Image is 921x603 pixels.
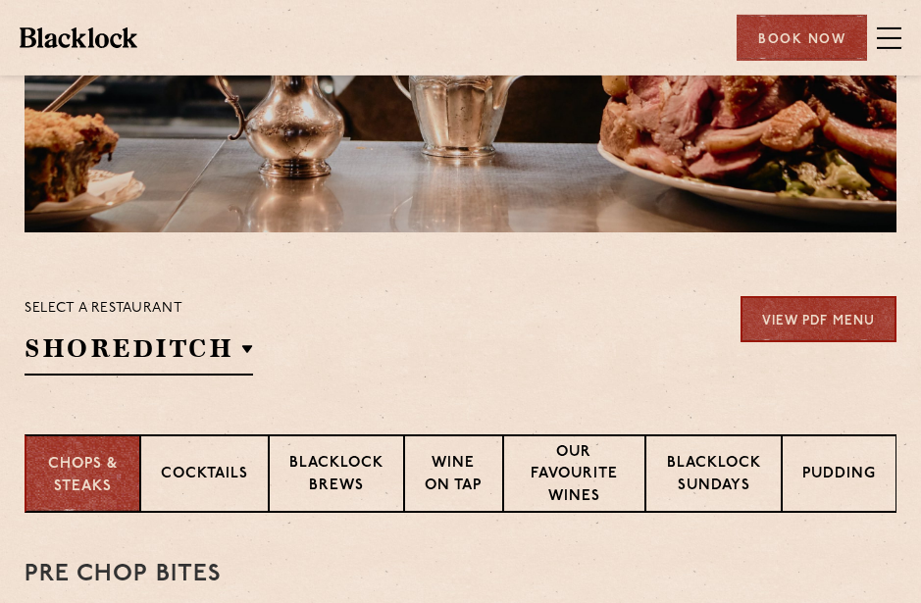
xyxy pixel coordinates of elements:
[425,453,483,499] p: Wine on Tap
[46,454,120,498] p: Chops & Steaks
[25,331,253,376] h2: Shoreditch
[666,453,761,499] p: Blacklock Sundays
[524,442,626,511] p: Our favourite wines
[802,464,876,488] p: Pudding
[289,453,384,499] p: Blacklock Brews
[25,296,253,322] p: Select a restaurant
[25,562,896,587] h3: Pre Chop Bites
[161,464,248,488] p: Cocktails
[737,15,867,61] div: Book Now
[20,27,137,47] img: BL_Textured_Logo-footer-cropped.svg
[741,296,896,342] a: View PDF Menu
